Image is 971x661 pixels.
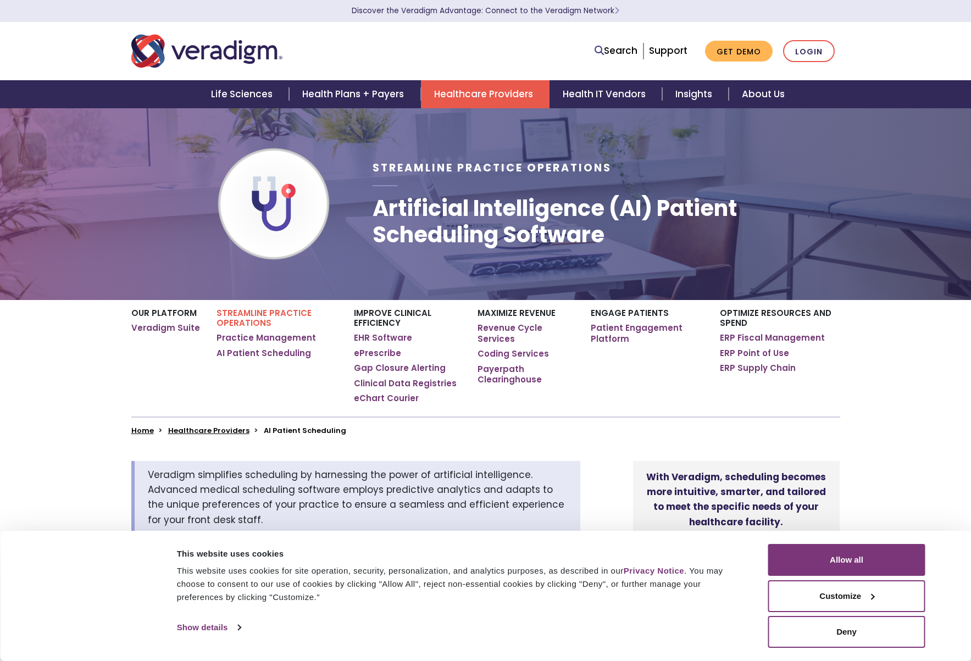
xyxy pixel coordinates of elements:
a: Health IT Vendors [550,80,662,108]
img: Veradigm logo [131,33,282,69]
span: Streamline Practice Operations [373,160,612,175]
a: Gap Closure Alerting [354,363,446,374]
a: ERP Supply Chain [720,363,796,374]
a: Search [595,43,637,58]
strong: With Veradigm, scheduling becomes more intuitive, smarter, and tailored to meet the specific need... [646,470,826,529]
a: Coding Services [478,348,549,359]
a: Privacy Notice [624,566,684,575]
a: Get Demo [705,41,773,62]
a: Life Sciences [198,80,289,108]
a: Revenue Cycle Services [478,323,574,344]
a: Discover the Veradigm Advantage: Connect to the Veradigm NetworkLearn More [352,5,619,16]
h1: Artificial Intelligence (AI) Patient Scheduling Software [373,195,840,248]
a: AI Patient Scheduling [217,348,311,359]
div: This website uses cookies for site operation, security, personalization, and analytics purposes, ... [177,564,743,604]
a: EHR Software [354,332,412,343]
a: Payerpath Clearinghouse [478,364,574,385]
a: Home [131,425,154,436]
a: Healthcare Providers [168,425,249,436]
a: Login [783,40,835,63]
a: Healthcare Providers [421,80,550,108]
span: Learn More [614,5,619,16]
button: Deny [768,616,925,648]
a: Support [649,44,687,57]
a: ERP Fiscal Management [720,332,825,343]
a: eChart Courier [354,393,419,404]
span: Veradigm simplifies scheduling by harnessing the power of artificial intelligence. Advanced medic... [148,468,564,526]
button: Allow all [768,544,925,576]
a: ePrescribe [354,348,401,359]
a: Veradigm Suite [131,323,200,334]
a: Health Plans + Payers [289,80,420,108]
a: ERP Point of Use [720,348,789,359]
a: Insights [662,80,729,108]
a: Show details [177,619,241,636]
a: Patient Engagement Platform [591,323,703,344]
button: Customize [768,580,925,612]
div: This website uses cookies [177,547,743,560]
a: About Us [729,80,798,108]
a: Clinical Data Registries [354,378,457,389]
a: Practice Management [217,332,316,343]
